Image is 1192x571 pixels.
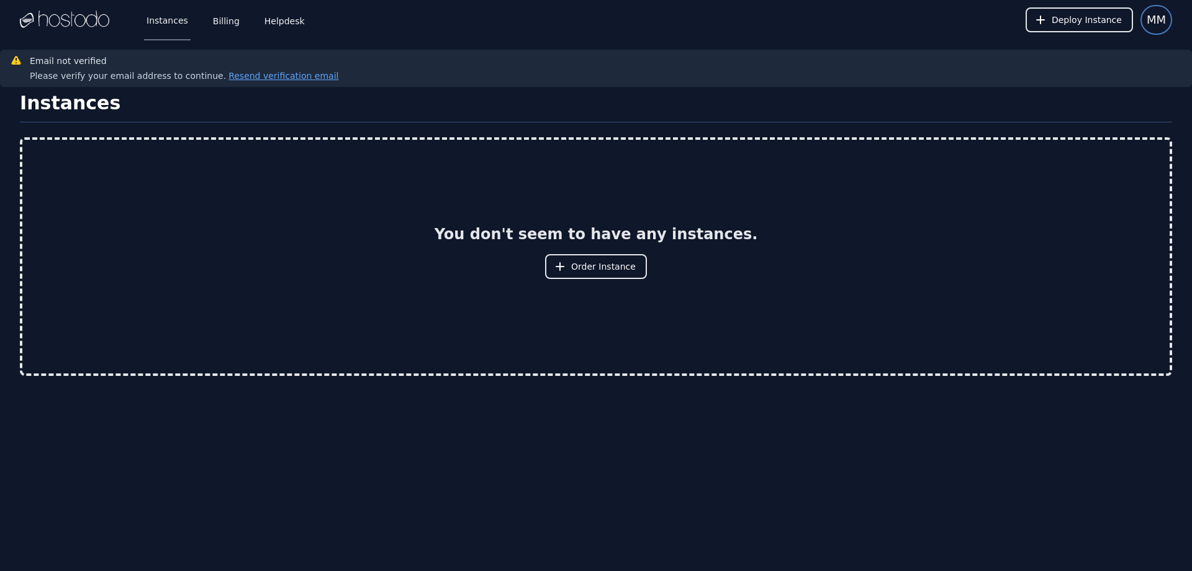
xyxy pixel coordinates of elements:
div: Please verify your email address to continue. [30,70,338,82]
h1: Instances [20,92,1172,122]
img: Logo [20,11,109,29]
span: MM [1147,11,1166,29]
button: Order Instance [545,254,647,279]
h2: You don't seem to have any instances. [435,224,758,244]
button: Deploy Instance [1026,7,1133,32]
span: Deploy Instance [1052,14,1122,26]
button: Resend verification email [226,70,338,82]
button: User menu [1140,5,1172,35]
span: Order Instance [571,260,636,273]
h3: Email not verified [30,55,338,67]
